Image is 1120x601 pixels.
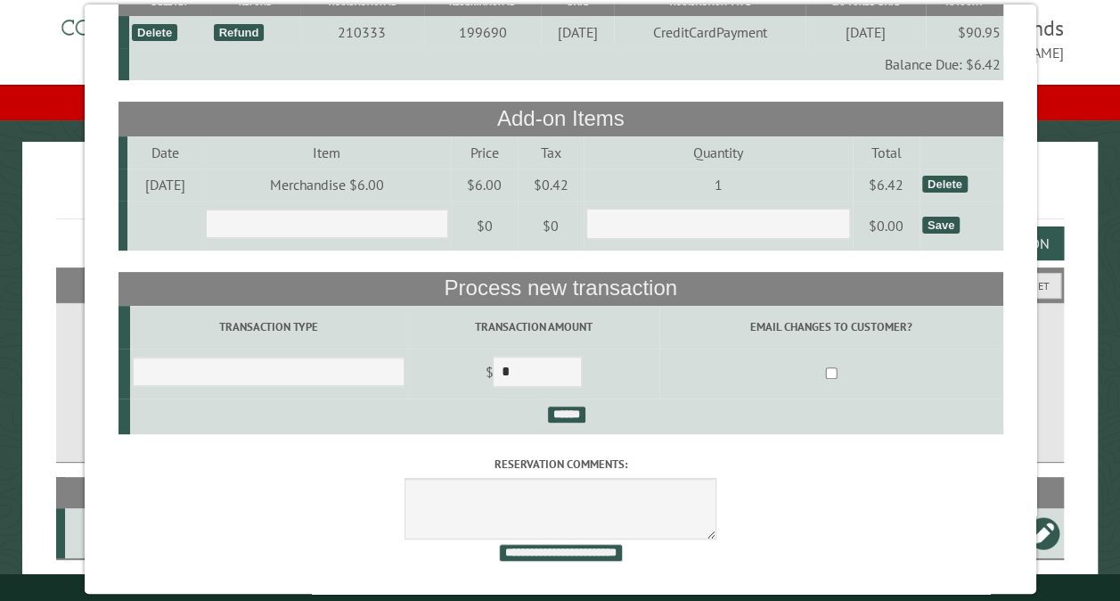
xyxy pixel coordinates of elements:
div: Delete [131,24,176,41]
td: Date [127,136,201,169]
td: Price [451,136,517,169]
td: CreditCardPayment [614,16,805,48]
td: Item [202,136,451,169]
td: Tax [517,136,583,169]
h2: Filters [56,268,1064,301]
div: Save [921,217,959,234]
td: 1 [583,169,852,201]
td: Total [853,136,919,169]
div: Delete [921,176,967,193]
td: [DATE] [805,16,925,48]
td: Merchandise $6.00 [202,169,451,201]
td: [DATE] [541,16,614,48]
td: $0.42 [517,169,583,201]
label: Email changes to customer? [662,318,1000,335]
td: $6.00 [451,169,517,201]
div: T1 [72,524,123,542]
label: Reservation comments: [118,456,1002,473]
td: 210333 [300,16,423,48]
td: $0 [451,201,517,251]
td: [DATE] [127,169,201,201]
label: Transaction Type [132,318,404,335]
td: Quantity [583,136,852,169]
label: Transaction Amount [410,318,657,335]
th: Process new transaction [118,272,1002,306]
th: Site [65,477,127,508]
td: 199690 [423,16,541,48]
div: Refund [213,24,264,41]
td: $6.42 [853,169,919,201]
td: $ [407,349,659,399]
th: Add-on Items [118,102,1002,136]
h1: Reservations [56,170,1064,219]
td: $0 [517,201,583,251]
td: $0.00 [853,201,919,251]
td: $90.95 [925,16,1002,48]
td: Balance Due: $6.42 [128,48,1002,80]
